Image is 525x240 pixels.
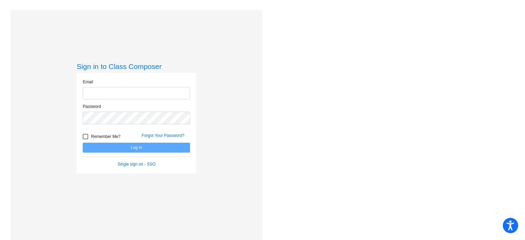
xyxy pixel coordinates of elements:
h3: Sign in to Class Composer [77,62,196,71]
span: Remember Me? [91,132,120,141]
a: Forgot Your Password? [142,133,184,138]
button: Log In [83,143,190,153]
label: Password [83,103,101,110]
a: Single sign on - SSO [118,162,156,167]
label: Email [83,79,93,85]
